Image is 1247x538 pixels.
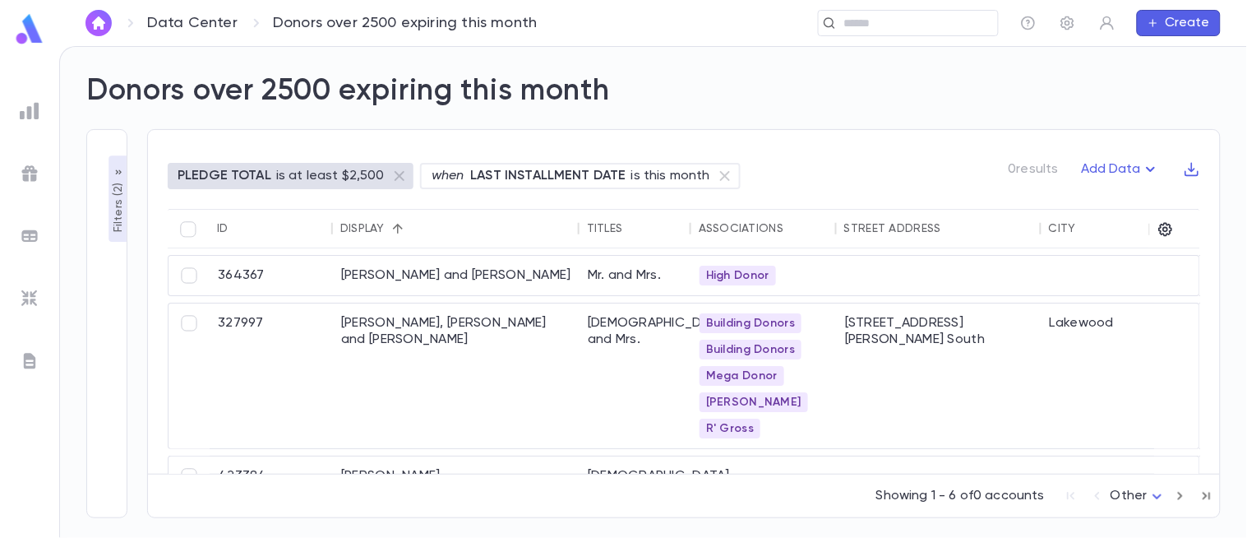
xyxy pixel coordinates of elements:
[1111,484,1167,509] div: Other
[1111,489,1148,503] span: Other
[178,168,271,184] p: PLEDGE TOTAL
[333,457,580,496] div: [PERSON_NAME]
[229,216,255,242] button: Sort
[623,216,649,242] button: Sort
[109,156,128,243] button: Filters (2)
[13,13,46,45] img: logo
[89,16,109,30] img: home_white.a664292cf8c1dea59945f0da9f25487c.svg
[700,343,801,356] span: Building Donors
[580,304,691,448] div: [DEMOGRAPHIC_DATA] and Mrs.
[333,256,580,295] div: [PERSON_NAME] and [PERSON_NAME]
[700,317,801,330] span: Building Donors
[700,396,808,409] span: [PERSON_NAME]
[210,304,333,448] div: 327997
[276,168,385,184] p: is at least $2,500
[844,222,941,235] div: Street Address
[631,168,710,184] p: is this month
[20,289,39,308] img: imports_grey.530a8a0e642e233f2baf0ef88e8c9fcb.svg
[699,222,783,235] div: Associations
[837,304,1041,448] div: [STREET_ADDRESS][PERSON_NAME] South
[20,164,39,183] img: campaigns_grey.99e729a5f7ee94e3726e6486bddda8f1.svg
[217,222,229,235] div: ID
[1137,10,1221,36] button: Create
[420,163,741,189] div: whenLAST INSTALLMENT DATEis this month
[1049,222,1076,235] div: City
[432,168,464,184] p: when
[1072,156,1171,183] button: Add Data
[1076,216,1102,242] button: Sort
[1041,304,1220,448] div: Lakewood
[700,369,784,383] span: Mega Donor
[210,256,333,295] div: 364367
[147,14,238,32] a: Data Center
[20,101,39,121] img: reports_grey.c525e4749d1bce6a11f5fe2a8de1b229.svg
[273,14,537,32] p: Donors over 2500 expiring this month
[700,269,776,282] span: High Donor
[86,73,610,109] h2: Donors over 2500 expiring this month
[110,179,127,233] p: Filters ( 2 )
[333,304,580,448] div: [PERSON_NAME], [PERSON_NAME] and [PERSON_NAME]
[1009,161,1059,178] p: 0 results
[385,216,411,242] button: Sort
[470,168,626,184] p: LAST INSTALLMENT DATE
[876,488,1045,504] p: Showing 1 - 6 of 0 accounts
[20,351,39,371] img: letters_grey.7941b92b52307dd3b8a917253454ce1c.svg
[580,256,691,295] div: Mr. and Mrs.
[587,222,623,235] div: Titles
[168,163,413,189] div: PLEDGE TOTALis at least $2,500
[20,226,39,246] img: batches_grey.339ca447c9d9533ef1741baa751efc33.svg
[210,457,333,496] div: 423384
[941,216,968,242] button: Sort
[340,222,385,235] div: Display
[580,457,691,496] div: [DEMOGRAPHIC_DATA]
[700,422,760,435] span: R' Gross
